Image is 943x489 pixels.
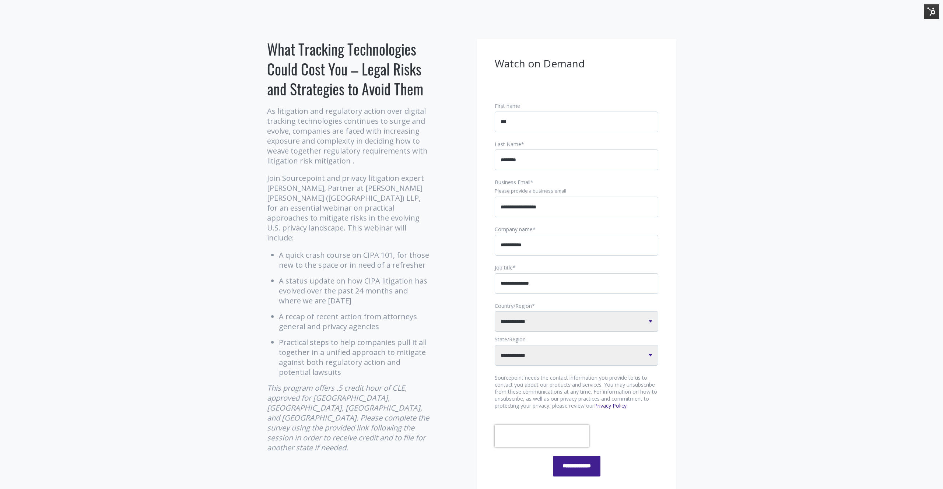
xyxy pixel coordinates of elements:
iframe: reCAPTCHA [495,425,589,447]
em: This program offers .5 credit hour of CLE, approved for [GEOGRAPHIC_DATA], [GEOGRAPHIC_DATA], [GE... [267,383,429,453]
span: Country/Region [495,302,532,309]
li: A status update on how CIPA litigation has evolved over the past 24 months and where we are [DATE] [279,276,431,306]
legend: Please provide a business email [495,188,658,194]
p: Sourcepoint needs the contact information you provide to us to contact you about our products and... [495,374,658,409]
img: HubSpot Tools Menu Toggle [924,4,939,19]
p: As litigation and regulatory action over digital tracking technologies continues to surge and evo... [267,106,431,166]
span: Business Email [495,179,530,186]
span: First name [495,102,520,109]
li: Practical steps to help companies pull it all together in a unified approach to mitigate against ... [279,337,431,377]
p: Join Sourcepoint and privacy litigation expert [PERSON_NAME], Partner at [PERSON_NAME] [PERSON_NA... [267,173,431,243]
span: Company name [495,226,533,233]
h3: Watch on Demand [495,57,658,71]
span: State/Region [495,336,526,343]
li: A recap of recent action from attorneys general and privacy agencies [279,312,431,331]
span: Last Name [495,141,521,148]
li: A quick crash course on CIPA 101, for those new to the space or in need of a refresher [279,250,431,270]
h1: What Tracking Technologies Could Cost You – Legal Risks and Strategies to Avoid Them [267,39,431,99]
span: Job title [495,264,513,271]
a: Privacy Policy [594,402,627,409]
